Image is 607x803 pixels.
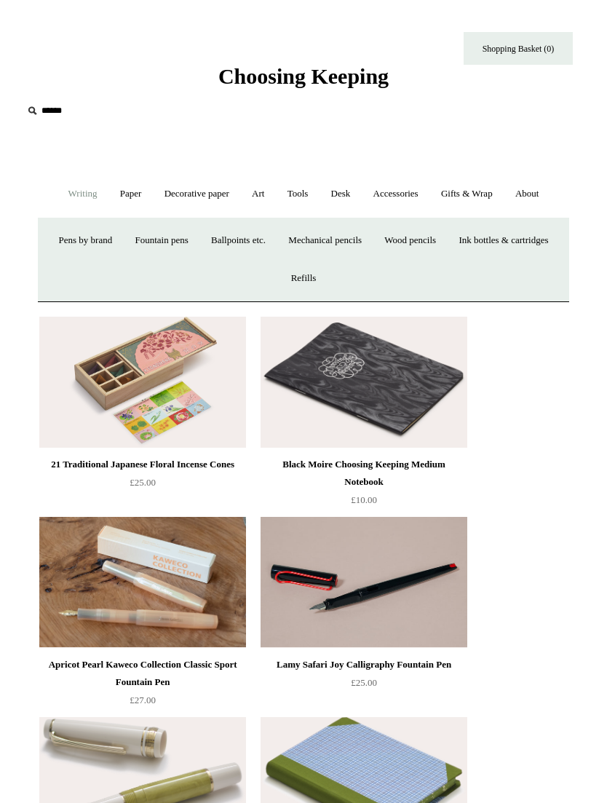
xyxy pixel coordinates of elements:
[201,221,276,260] a: Ballpoints etc.
[58,175,108,213] a: Writing
[39,656,246,716] a: Apricot Pearl Kaweco Collection Classic Sport Fountain Pen £27.00
[39,317,246,448] a: 21 Traditional Japanese Floral Incense Cones 21 Traditional Japanese Floral Incense Cones
[505,175,550,213] a: About
[261,456,467,515] a: Black Moire Choosing Keeping Medium Notebook £10.00
[431,175,503,213] a: Gifts & Wrap
[154,175,239,213] a: Decorative paper
[464,32,573,65] a: Shopping Basket (0)
[261,317,467,448] a: Black Moire Choosing Keeping Medium Notebook Black Moire Choosing Keeping Medium Notebook
[261,656,467,716] a: Lamy Safari Joy Calligraphy Fountain Pen £25.00
[277,175,319,213] a: Tools
[39,456,246,515] a: 21 Traditional Japanese Floral Incense Cones £25.00
[261,317,467,448] img: Black Moire Choosing Keeping Medium Notebook
[278,221,372,260] a: Mechanical pencils
[49,221,123,260] a: Pens by brand
[39,517,246,648] img: Apricot Pearl Kaweco Collection Classic Sport Fountain Pen
[261,517,467,648] img: Lamy Safari Joy Calligraphy Fountain Pen
[351,677,377,688] span: £25.00
[39,517,246,648] a: Apricot Pearl Kaweco Collection Classic Sport Fountain Pen Apricot Pearl Kaweco Collection Classi...
[39,317,246,448] img: 21 Traditional Japanese Floral Incense Cones
[264,456,464,491] div: Black Moire Choosing Keeping Medium Notebook
[130,477,156,488] span: £25.00
[261,517,467,648] a: Lamy Safari Joy Calligraphy Fountain Pen Lamy Safari Joy Calligraphy Fountain Pen
[43,656,242,691] div: Apricot Pearl Kaweco Collection Classic Sport Fountain Pen
[110,175,152,213] a: Paper
[218,64,389,88] span: Choosing Keeping
[264,656,464,673] div: Lamy Safari Joy Calligraphy Fountain Pen
[43,456,242,473] div: 21 Traditional Japanese Floral Incense Cones
[218,76,389,86] a: Choosing Keeping
[242,175,274,213] a: Art
[321,175,361,213] a: Desk
[124,221,198,260] a: Fountain pens
[130,695,156,705] span: £27.00
[374,221,446,260] a: Wood pencils
[363,175,429,213] a: Accessories
[351,494,377,505] span: £10.00
[281,259,327,298] a: Refills
[448,221,558,260] a: Ink bottles & cartridges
